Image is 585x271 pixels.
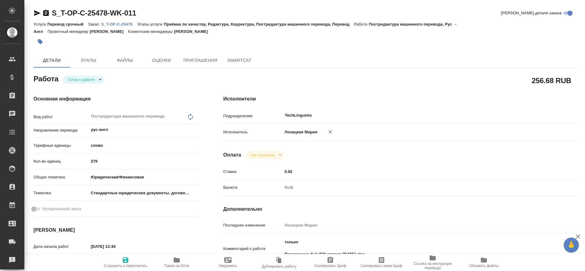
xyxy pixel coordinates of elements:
h4: [PERSON_NAME] [34,227,199,234]
button: Готов к работе [66,77,97,82]
span: Нотариальный заказ [42,206,81,212]
button: Дублировать работу [253,254,305,271]
input: ✎ Введи что-нибудь [282,167,549,176]
button: Ссылка на инструкции перевода [407,254,458,271]
span: SmartCat [225,57,254,64]
p: Ставка [223,169,282,175]
p: Этапы услуги [137,22,164,26]
div: RUB [282,182,549,193]
p: [PERSON_NAME] [174,29,212,34]
p: Валюта [223,185,282,191]
p: Клиентские менеджеры [128,29,174,34]
p: Работа [354,22,369,26]
p: Приёмка по качеству, Редактура, Корректура, Постредактура машинного перевода, Перевод [164,22,354,26]
span: Скопировать мини-бриф [360,264,402,268]
p: Заказ: [88,22,101,26]
div: Юридическая/Финансовая [89,172,199,182]
input: ✎ Введи что-нибудь [89,242,142,251]
span: Уведомить [219,264,237,268]
span: Детали [37,57,66,64]
button: Скопировать мини-бриф [356,254,407,271]
span: Папка на Drive [164,264,189,268]
span: Этапы [74,57,103,64]
h4: Дополнительно [223,206,578,213]
button: Обновить файлы [458,254,509,271]
button: Open [545,115,547,116]
div: слово [89,140,199,151]
p: Тематика [34,190,89,196]
p: Вид работ [34,114,89,120]
span: Сохранить и пересчитать [104,264,147,268]
button: Скопировать ссылку для ЯМессенджера [34,9,41,17]
button: Скопировать бриф [305,254,356,271]
button: Добавить тэг [34,35,47,48]
button: Папка на Drive [151,254,202,271]
p: [PERSON_NAME] [90,29,128,34]
p: Дата начала работ [34,244,89,250]
p: Лозицкая Мария [282,129,317,135]
span: Приглашения [183,57,218,64]
input: Пустое поле [282,221,549,230]
span: 🙏 [566,239,576,252]
p: Тарифные единицы [34,143,89,149]
p: Последнее изменение [223,222,282,228]
button: Удалить исполнителя [324,125,337,139]
h2: Работа [34,73,58,84]
p: Исполнитель [223,129,282,135]
button: Скопировать ссылку [42,9,50,17]
h4: Основная информация [34,95,199,103]
p: S_T-OP-C-25478 [101,22,137,26]
button: Не оплачена [249,153,276,158]
p: Направление перевода [34,127,89,133]
a: S_T-OP-C-25478 [101,21,137,26]
span: Скопировать бриф [314,264,346,268]
h4: Оплата [223,151,241,159]
button: 🙏 [564,238,579,253]
p: Услуга [34,22,47,26]
button: Open [196,129,197,130]
button: Сохранить и пересчитать [100,254,151,271]
span: Ссылка на инструкции перевода [411,262,455,270]
a: S_T-OP-C-25478-WK-011 [52,9,136,17]
span: [PERSON_NAME] детали заказа [501,10,562,16]
p: Перевод срочный [47,22,88,26]
div: Готов к работе [63,76,104,84]
textarea: только Приложение №2 (ТЗ) версия [DATE].xlsx [282,237,549,259]
div: Стандартные юридические документы, договоры, уставы [89,188,199,198]
input: ✎ Введи что-нибудь [89,157,199,166]
p: Кол-во единиц [34,158,89,164]
p: Подразделение [223,113,282,119]
span: Оценки [147,57,176,64]
h4: Исполнители [223,95,578,103]
span: Обновить файлы [469,264,499,268]
span: Файлы [110,57,140,64]
span: Дублировать работу [262,264,296,269]
div: Готов к работе [246,151,283,159]
p: Комментарий к работе [223,246,282,252]
h2: 256.68 RUB [532,75,571,86]
p: Общая тематика [34,174,89,180]
button: Уведомить [202,254,253,271]
p: Проектный менеджер [48,29,90,34]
